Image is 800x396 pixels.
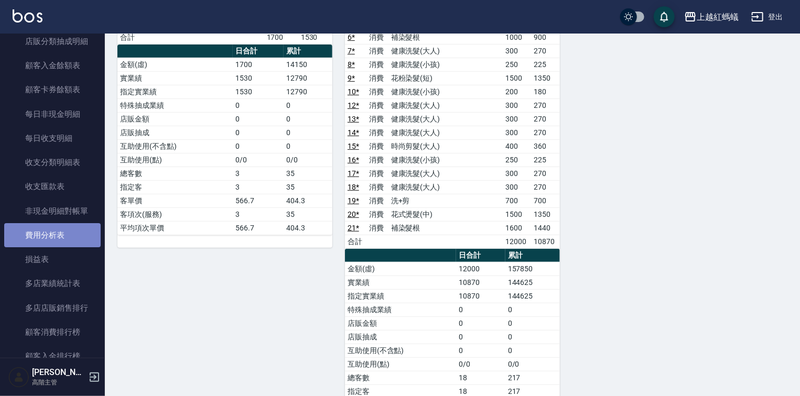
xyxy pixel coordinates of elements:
[284,167,332,180] td: 35
[532,44,560,58] td: 270
[4,296,101,320] a: 多店店販銷售排行
[4,78,101,102] a: 顧客卡券餘額表
[117,45,332,235] table: a dense table
[505,262,560,276] td: 157850
[4,126,101,150] a: 每日收支明細
[456,289,505,303] td: 10870
[697,10,739,24] div: 上越紅螞蟻
[456,330,505,344] td: 0
[117,112,233,126] td: 店販金額
[117,194,233,207] td: 客單價
[4,102,101,126] a: 每日非現金明細
[654,6,675,27] button: save
[345,303,456,316] td: 特殊抽成業績
[345,262,456,276] td: 金額(虛)
[345,344,456,357] td: 互助使用(不含點)
[456,344,505,357] td: 0
[388,71,503,85] td: 花粉染髮(短)
[4,223,101,247] a: 費用分析表
[456,303,505,316] td: 0
[345,371,456,384] td: 總客數
[117,126,233,139] td: 店販抽成
[117,207,233,221] td: 客項次(服務)
[4,150,101,174] a: 收支分類明細表
[503,98,531,112] td: 300
[456,371,505,384] td: 18
[284,180,332,194] td: 35
[503,139,531,153] td: 400
[366,58,388,71] td: 消費
[503,153,531,167] td: 250
[233,71,284,85] td: 1530
[532,58,560,71] td: 225
[233,153,284,167] td: 0/0
[532,235,560,248] td: 10870
[345,357,456,371] td: 互助使用(點)
[284,153,332,167] td: 0/0
[388,153,503,167] td: 健康洗髮(小孩)
[345,316,456,330] td: 店販金額
[284,112,332,126] td: 0
[366,71,388,85] td: 消費
[532,71,560,85] td: 1350
[284,98,332,112] td: 0
[366,85,388,98] td: 消費
[13,9,42,23] img: Logo
[503,235,531,248] td: 12000
[233,221,284,235] td: 566.7
[532,153,560,167] td: 225
[366,207,388,221] td: 消費
[366,167,388,180] td: 消費
[505,316,560,330] td: 0
[532,167,560,180] td: 270
[503,167,531,180] td: 300
[366,221,388,235] td: 消費
[4,344,101,368] a: 顧客入金排行榜
[388,221,503,235] td: 補染髮根
[284,45,332,58] th: 累計
[366,98,388,112] td: 消費
[284,139,332,153] td: 0
[117,180,233,194] td: 指定客
[505,303,560,316] td: 0
[366,30,388,44] td: 消費
[366,44,388,58] td: 消費
[503,126,531,139] td: 300
[117,153,233,167] td: 互助使用(點)
[32,378,85,387] p: 高階主管
[117,85,233,98] td: 指定實業績
[4,320,101,344] a: 顧客消費排行榜
[747,7,787,27] button: 登出
[117,58,233,71] td: 金額(虛)
[532,85,560,98] td: 180
[388,85,503,98] td: 健康洗髮(小孩)
[233,126,284,139] td: 0
[503,112,531,126] td: 300
[456,316,505,330] td: 0
[345,276,456,289] td: 實業績
[233,98,284,112] td: 0
[345,235,366,248] td: 合計
[505,249,560,262] th: 累計
[233,58,284,71] td: 1700
[505,357,560,371] td: 0/0
[233,194,284,207] td: 566.7
[284,71,332,85] td: 12790
[117,221,233,235] td: 平均項次單價
[503,30,531,44] td: 1000
[117,71,233,85] td: 實業績
[505,371,560,384] td: 217
[505,289,560,303] td: 144625
[284,207,332,221] td: 35
[532,126,560,139] td: 270
[4,271,101,295] a: 多店業績統計表
[503,71,531,85] td: 1500
[264,30,298,44] td: 1700
[388,139,503,153] td: 時尚剪髮(大人)
[388,207,503,221] td: 花式燙髮(中)
[680,6,743,28] button: 上越紅螞蟻
[503,221,531,235] td: 1600
[532,112,560,126] td: 270
[32,367,85,378] h5: [PERSON_NAME]
[388,126,503,139] td: 健康洗髮(大人)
